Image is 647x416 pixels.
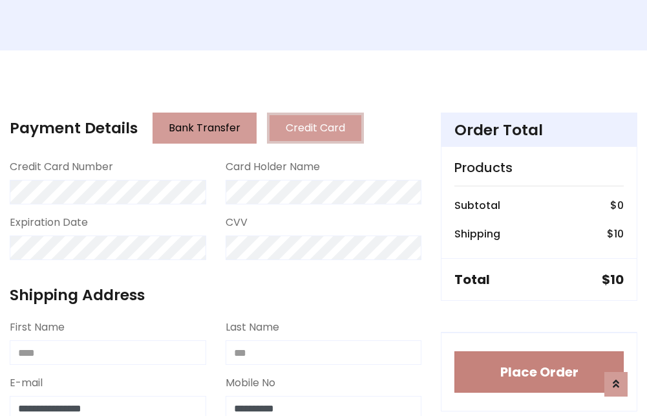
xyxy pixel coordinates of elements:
[610,199,624,212] h6: $
[454,351,624,393] button: Place Order
[10,320,65,335] label: First Name
[454,228,500,240] h6: Shipping
[10,375,43,391] label: E-mail
[617,198,624,213] span: 0
[153,113,257,144] button: Bank Transfer
[454,199,500,212] h6: Subtotal
[226,375,275,391] label: Mobile No
[607,228,624,240] h6: $
[602,272,624,287] h5: $
[454,121,624,139] h4: Order Total
[10,119,138,137] h4: Payment Details
[226,320,279,335] label: Last Name
[614,226,624,241] span: 10
[610,270,624,289] span: 10
[454,272,490,287] h5: Total
[454,160,624,175] h5: Products
[10,159,113,175] label: Credit Card Number
[267,113,364,144] button: Credit Card
[226,215,248,230] label: CVV
[226,159,320,175] label: Card Holder Name
[10,215,88,230] label: Expiration Date
[10,286,421,304] h4: Shipping Address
